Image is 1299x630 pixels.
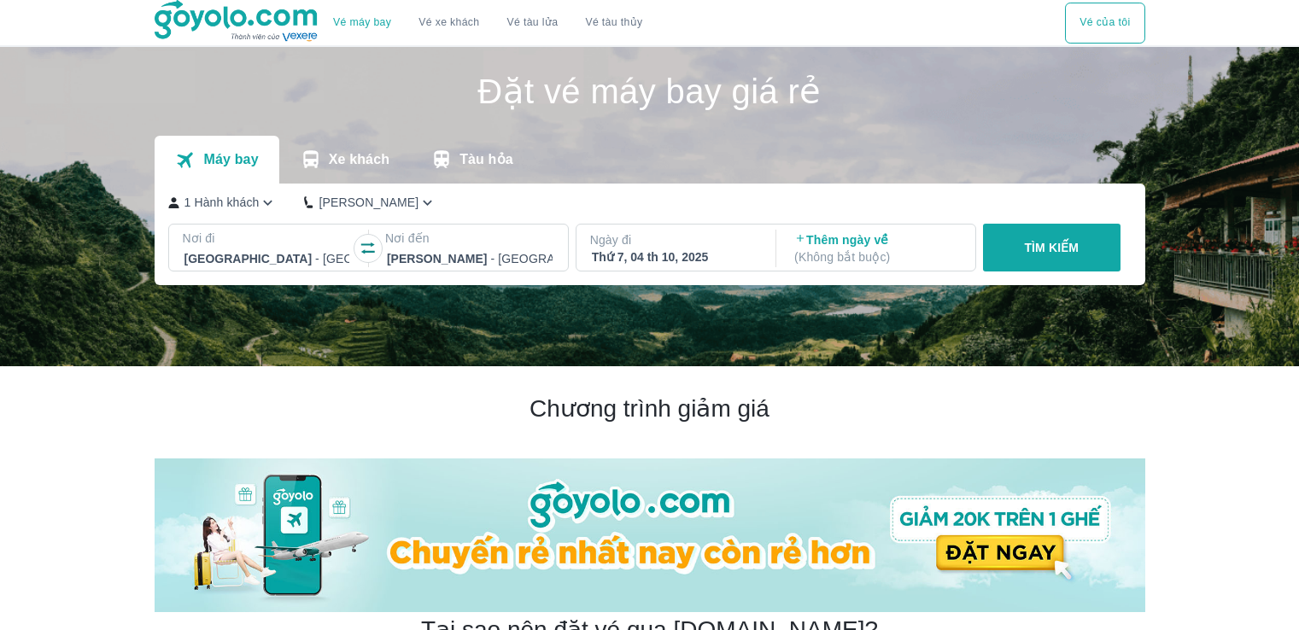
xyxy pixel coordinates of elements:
[794,231,960,265] p: Thêm ngày về
[183,230,352,247] p: Nơi đi
[203,151,258,168] p: Máy bay
[794,248,960,265] p: ( Không bắt buộc )
[418,16,479,29] a: Vé xe khách
[590,231,759,248] p: Ngày đi
[329,151,389,168] p: Xe khách
[304,194,436,212] button: [PERSON_NAME]
[592,248,758,265] div: Thứ 7, 04 th 10, 2025
[385,230,554,247] p: Nơi đến
[459,151,513,168] p: Tàu hỏa
[1065,3,1144,44] div: choose transportation mode
[983,224,1121,271] button: TÌM KIẾM
[494,3,572,44] a: Vé tàu lửa
[184,194,260,211] p: 1 Hành khách
[1065,3,1144,44] button: Vé của tôi
[155,136,534,184] div: transportation tabs
[155,394,1145,424] h2: Chương trình giảm giá
[333,16,391,29] a: Vé máy bay
[155,458,1145,612] img: banner-home
[1024,239,1079,256] p: TÌM KIẾM
[168,194,278,212] button: 1 Hành khách
[319,3,656,44] div: choose transportation mode
[319,194,418,211] p: [PERSON_NAME]
[155,74,1145,108] h1: Đặt vé máy bay giá rẻ
[571,3,656,44] button: Vé tàu thủy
